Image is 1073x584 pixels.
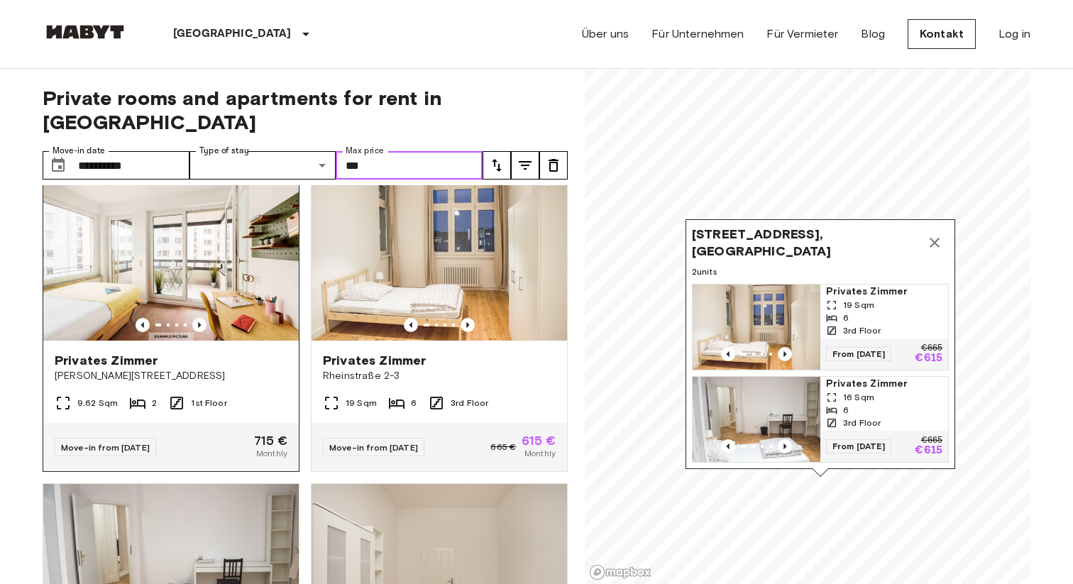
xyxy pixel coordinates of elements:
[778,347,792,361] button: Previous image
[256,447,287,460] span: Monthly
[511,151,539,180] button: tune
[915,353,942,364] p: €615
[843,391,874,404] span: 16 Sqm
[43,25,128,39] img: Habyt
[908,19,976,49] a: Kontakt
[721,347,735,361] button: Previous image
[692,376,949,463] a: Marketing picture of unit DE-01-090-05MPrevious imagePrevious imagePrivates Zimmer16 Sqm63rd Floo...
[152,397,157,409] span: 2
[522,434,556,447] span: 615 €
[921,436,942,445] p: €665
[539,151,568,180] button: tune
[311,170,568,472] a: Marketing picture of unit DE-01-090-02MPrevious imagePrevious imagePrivates ZimmerRheinstraße 2-3...
[192,318,207,332] button: Previous image
[826,439,891,453] span: From [DATE]
[173,26,292,43] p: [GEOGRAPHIC_DATA]
[582,26,629,43] a: Über uns
[843,299,874,312] span: 19 Sqm
[861,26,885,43] a: Blog
[778,439,792,453] button: Previous image
[451,397,488,409] span: 3rd Floor
[404,318,418,332] button: Previous image
[312,170,567,341] img: Marketing picture of unit DE-01-090-02M
[998,26,1030,43] a: Log in
[43,170,299,472] a: Marketing picture of unit DE-01-09-004-01QPrevious imagePrevious imagePrivates Zimmer[PERSON_NAME...
[43,170,299,341] img: Marketing picture of unit DE-01-09-004-01Q
[323,352,426,369] span: Privates Zimmer
[44,151,72,180] button: Choose date, selected date is 27 Sep 2025
[766,26,838,43] a: Für Vermieter
[826,347,891,361] span: From [DATE]
[254,434,287,447] span: 715 €
[693,285,820,370] img: Marketing picture of unit DE-01-090-02M
[843,312,849,324] span: 6
[692,284,949,370] a: Marketing picture of unit DE-01-090-02MPrevious imagePrevious imagePrivates Zimmer19 Sqm63rd Floo...
[483,151,511,180] button: tune
[721,439,735,453] button: Previous image
[55,369,287,383] span: [PERSON_NAME][STREET_ADDRESS]
[843,324,881,337] span: 3rd Floor
[461,318,475,332] button: Previous image
[77,397,118,409] span: 9.62 Sqm
[55,352,158,369] span: Privates Zimmer
[843,417,881,429] span: 3rd Floor
[329,442,418,453] span: Move-in from [DATE]
[693,377,820,462] img: Marketing picture of unit DE-01-090-05M
[323,369,556,383] span: Rheinstraße 2-3
[826,377,942,391] span: Privates Zimmer
[921,344,942,353] p: €665
[490,441,516,453] span: 665 €
[651,26,744,43] a: Für Unternehmen
[692,265,949,278] span: 2 units
[692,226,920,260] span: [STREET_ADDRESS], [GEOGRAPHIC_DATA]
[524,447,556,460] span: Monthly
[411,397,417,409] span: 6
[686,219,955,477] div: Map marker
[53,145,105,157] label: Move-in date
[843,404,849,417] span: 6
[346,397,377,409] span: 19 Sqm
[589,564,651,580] a: Mapbox logo
[191,397,226,409] span: 1st Floor
[199,145,249,157] label: Type of stay
[61,442,150,453] span: Move-in from [DATE]
[826,285,942,299] span: Privates Zimmer
[136,318,150,332] button: Previous image
[43,86,568,134] span: Private rooms and apartments for rent in [GEOGRAPHIC_DATA]
[346,145,384,157] label: Max price
[915,445,942,456] p: €615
